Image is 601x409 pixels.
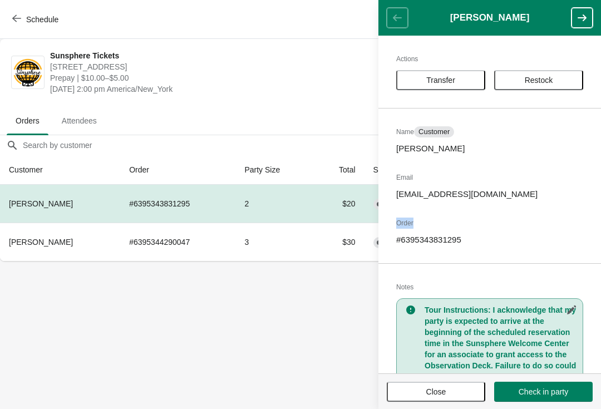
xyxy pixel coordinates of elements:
button: Close [387,382,485,402]
td: $20 [314,185,364,223]
span: Schedule [26,15,58,24]
h2: Actions [396,53,583,65]
span: Check in party [519,387,568,396]
th: Total [314,155,364,185]
h3: Tour Instructions: I acknowledge that my party is expected to arrive at the beginning of the sche... [425,304,577,393]
span: [STREET_ADDRESS] [50,61,387,72]
h2: Order [396,218,583,229]
p: # 6395343831295 [396,234,583,245]
span: Attendees [53,111,106,131]
img: Sunsphere Tickets [12,57,44,88]
span: Prepay | $10.00–$5.00 [50,72,387,83]
h2: Email [396,172,583,183]
p: [EMAIL_ADDRESS][DOMAIN_NAME] [396,189,583,200]
td: 3 [235,223,314,261]
button: Transfer [396,70,485,90]
td: $30 [314,223,364,261]
th: Order [120,155,235,185]
th: Status [364,155,433,185]
p: [PERSON_NAME] [396,143,583,154]
button: Restock [494,70,583,90]
button: Schedule [6,9,67,29]
td: 2 [235,185,314,223]
span: Orders [7,111,48,131]
span: Restock [525,76,553,85]
span: [DATE] 2:00 pm America/New_York [50,83,387,95]
input: Search by customer [22,135,601,155]
th: Party Size [235,155,314,185]
h2: Name [396,126,583,137]
span: Transfer [426,76,455,85]
span: Close [426,387,446,396]
span: [PERSON_NAME] [9,199,73,208]
td: # 6395343831295 [120,185,235,223]
button: Check in party [494,382,593,402]
span: [PERSON_NAME] [9,238,73,247]
span: Customer [418,127,450,136]
h2: Notes [396,282,583,293]
td: # 6395344290047 [120,223,235,261]
span: Sunsphere Tickets [50,50,387,61]
h1: [PERSON_NAME] [408,12,572,23]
